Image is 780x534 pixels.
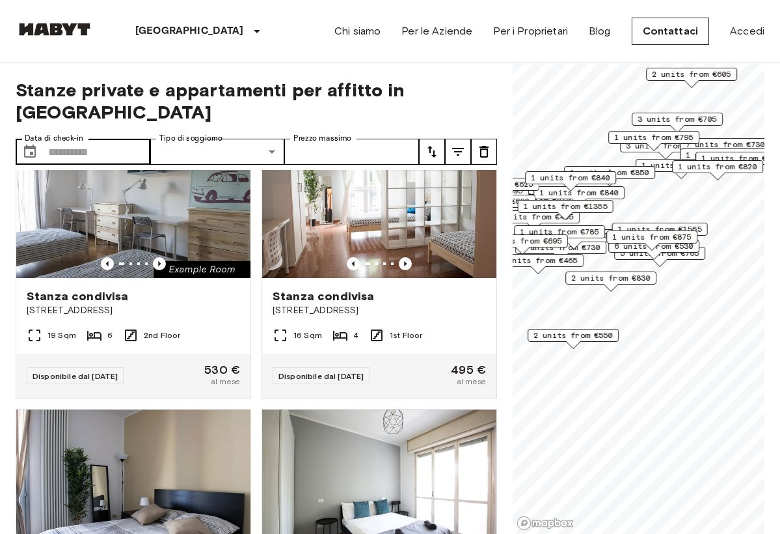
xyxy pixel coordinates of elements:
[273,288,374,304] span: Stanza condivisa
[680,148,771,169] div: Map marker
[107,330,113,341] span: 6
[483,235,562,247] span: 1 units from €695
[498,255,578,266] span: 2 units from €465
[399,257,412,270] button: Previous image
[612,223,708,243] div: Map marker
[16,122,250,278] img: Marketing picture of unit IT-14-029-003-04H
[636,159,727,179] div: Map marker
[211,376,240,387] span: al mese
[531,172,610,184] span: 1 units from €840
[641,160,721,171] span: 1 units from €770
[451,364,486,376] span: 495 €
[159,133,222,144] label: Tipo di soggiorno
[16,121,251,399] a: Marketing picture of unit IT-14-029-003-04HPrevious imagePrevious imageStanza condivisa[STREET_AD...
[672,160,763,180] div: Map marker
[17,139,43,165] button: Choose date
[620,247,699,259] span: 5 units from €765
[471,139,497,165] button: tune
[489,210,580,231] div: Map marker
[25,133,83,144] label: Data di check-in
[334,23,381,39] a: Chi siamo
[419,139,445,165] button: tune
[101,257,114,270] button: Previous image
[492,254,584,274] div: Map marker
[517,516,574,531] a: Mapbox logo
[680,138,771,158] div: Map marker
[514,225,605,246] div: Map marker
[347,257,360,270] button: Previous image
[678,161,757,173] span: 1 units from €820
[606,231,697,251] div: Map marker
[153,257,166,270] button: Previous image
[273,304,486,317] span: [STREET_ADDRESS]
[571,272,651,284] span: 2 units from €830
[632,18,710,45] a: Contattaci
[686,139,765,150] span: 7 units from €730
[262,122,496,278] img: Marketing picture of unit IT-14-022-001-02H
[646,68,737,88] div: Map marker
[565,272,656,292] div: Map marker
[47,330,76,341] span: 19 Sqm
[614,132,693,143] span: 1 units from €795
[262,121,497,399] a: Marketing picture of unit IT-14-022-001-02HPrevious imagePrevious imageStanza condivisa[STREET_AD...
[652,68,731,80] span: 2 units from €605
[353,330,358,341] span: 4
[632,113,723,133] div: Map marker
[589,23,611,39] a: Blog
[520,226,599,238] span: 1 units from €785
[533,330,613,341] span: 2 units from €550
[612,231,692,243] span: 1 units from €875
[457,376,486,387] span: al mese
[686,149,765,161] span: 1 units from €740
[493,23,568,39] a: Per i Proprietari
[477,234,568,255] div: Map marker
[204,364,240,376] span: 530 €
[293,330,322,341] span: 16 Sqm
[16,79,497,123] span: Stanze private e appartamenti per affitto in [GEOGRAPHIC_DATA]
[524,201,608,212] span: 1 units from €1355
[390,330,422,341] span: 1st Floor
[618,223,702,235] span: 1 units from €1565
[533,186,625,206] div: Map marker
[33,371,118,381] span: Disponibile dal [DATE]
[518,200,613,220] div: Map marker
[135,23,244,39] p: [GEOGRAPHIC_DATA]
[525,171,616,191] div: Map marker
[730,23,764,39] a: Accedi
[401,23,472,39] a: Per le Aziende
[293,133,351,144] label: Prezzo massimo
[608,131,699,151] div: Map marker
[539,187,619,199] span: 1 units from €840
[528,329,619,349] div: Map marker
[27,304,240,317] span: [STREET_ADDRESS]
[16,23,94,36] img: Habyt
[638,113,717,125] span: 3 units from €705
[570,167,649,178] span: 1 units from €850
[144,330,180,341] span: 2nd Floor
[564,166,655,186] div: Map marker
[27,288,128,304] span: Stanza condivisa
[445,139,471,165] button: tune
[278,371,364,381] span: Disponibile dal [DATE]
